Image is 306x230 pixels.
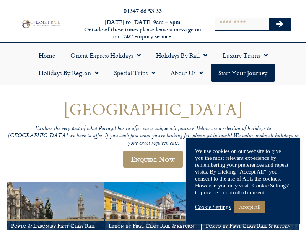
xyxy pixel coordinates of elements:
a: Orient Express Holidays [63,46,148,64]
nav: Menu [4,46,302,82]
h1: [GEOGRAPHIC_DATA] [7,100,299,118]
h6: [DATE] to [DATE] 9am – 5pm Outside of these times please leave a message on our 24/7 enquiry serv... [83,19,202,40]
a: Cookie Settings [195,204,231,210]
a: About Us [163,64,211,82]
a: Start your Journey [211,64,275,82]
a: Holidays by Region [31,64,106,82]
p: Explore the very best of what Portugal has to offer via a unique rail journey. Below are a select... [7,125,299,147]
a: Holidays by Rail [148,46,215,64]
a: 01347 66 53 33 [124,6,162,15]
a: Special Trips [106,64,163,82]
div: We use cookies on our website to give you the most relevant experience by remembering your prefer... [195,148,291,196]
a: Luxury Trains [215,46,275,64]
img: Planet Rail Train Holidays Logo [20,19,61,29]
a: Accept All [234,201,265,213]
a: Enquire Now [123,151,183,168]
a: Home [31,46,63,64]
button: Search [269,18,291,30]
